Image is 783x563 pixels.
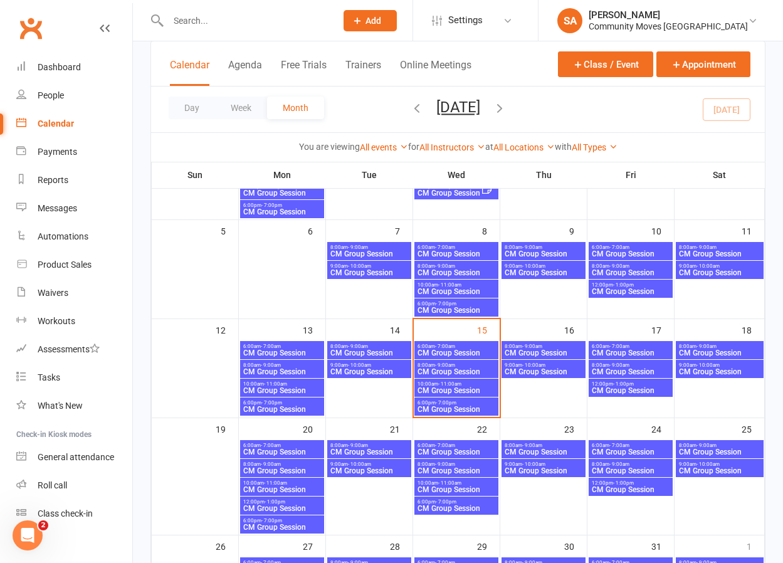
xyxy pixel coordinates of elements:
span: 8:00am [591,263,670,269]
div: 7 [395,220,413,241]
div: People [38,90,64,100]
div: Community Moves [GEOGRAPHIC_DATA] [589,21,748,32]
a: Waivers [16,279,132,307]
div: [PERSON_NAME] [589,9,748,21]
div: 13 [303,319,325,340]
span: CM Group Session [678,448,761,456]
button: Free Trials [281,59,327,86]
div: 22 [477,418,500,439]
div: 1 [747,535,764,556]
span: - 9:00am [348,344,368,349]
span: CM Group Session [591,467,670,475]
div: 11 [742,220,764,241]
div: 16 [564,319,587,340]
span: CM Group Session [678,368,761,376]
span: CM Group Session [417,288,496,295]
span: - 11:00am [438,480,461,486]
span: 10:00am [417,480,496,486]
a: Clubworx [15,13,46,44]
span: 8:00am [504,245,583,250]
span: CM Group Session [591,448,670,456]
div: Payments [38,147,77,157]
span: - 10:00am [348,362,371,368]
div: 10 [651,220,674,241]
a: Calendar [16,110,132,138]
span: CM Group Session [417,448,496,456]
span: - 9:00am [696,344,717,349]
span: CM Group Session [504,349,583,357]
div: SA [557,8,582,33]
a: What's New [16,392,132,420]
span: CM Group Session [591,269,670,276]
th: Thu [500,162,587,188]
div: Messages [38,203,77,213]
span: - 7:00am [261,443,281,448]
button: Week [215,97,267,119]
span: CM Group Session [243,406,322,413]
th: Tue [326,162,413,188]
span: - 10:00am [696,263,720,269]
span: CM Group Session [330,269,409,276]
div: 27 [303,535,325,556]
a: All Instructors [419,142,485,152]
span: - 7:00am [435,245,455,250]
div: Calendar [38,118,74,129]
a: Dashboard [16,53,132,82]
span: CM Group Session [243,505,322,512]
span: - 9:00am [696,245,717,250]
span: 6:00am [591,443,670,448]
span: CM Group Session [243,524,322,531]
span: - 9:00am [522,344,542,349]
div: 31 [651,535,674,556]
span: - 9:00am [435,362,455,368]
th: Mon [239,162,326,188]
span: 8:00am [417,461,496,467]
div: 29 [477,535,500,556]
span: - 11:00am [264,480,287,486]
th: Fri [587,162,675,188]
div: Reports [38,175,68,185]
span: 6:00pm [243,203,322,208]
span: 8:00am [417,263,496,269]
span: 6:00pm [243,400,322,406]
span: - 7:00pm [436,400,456,406]
span: - 7:00am [609,344,629,349]
span: 6:00am [591,245,670,250]
span: 9:00am [504,362,583,368]
span: - 7:00pm [261,400,282,406]
span: Settings [448,6,483,34]
th: Sun [152,162,239,188]
span: CM Group Session [330,368,409,376]
span: CM Group Session [243,208,322,216]
span: CM Group Session [417,269,496,276]
span: - 7:00pm [436,301,456,307]
span: 8:00am [591,362,670,368]
span: CM Group Session [417,349,496,357]
span: CM Group Session [243,189,322,197]
span: CM Group Session [243,467,322,475]
span: 10:00am [243,381,322,387]
span: CM Group Session [504,448,583,456]
span: - 7:00pm [261,203,282,208]
span: CM Group Session [591,486,670,493]
div: Product Sales [38,260,92,270]
div: 30 [564,535,587,556]
div: Workouts [38,316,75,326]
span: - 10:00am [696,362,720,368]
span: - 7:00am [435,344,455,349]
span: 6:00am [417,245,496,250]
span: CM Group Session [330,467,409,475]
button: Add [344,10,397,31]
span: - 1:00pm [613,381,634,387]
a: Product Sales [16,251,132,279]
span: - 10:00am [348,263,371,269]
span: CM Group Session [678,467,761,475]
span: - 9:00am [609,263,629,269]
div: 8 [482,220,500,241]
div: 9 [569,220,587,241]
div: 20 [303,418,325,439]
span: - 9:00am [609,362,629,368]
span: CM Group Session [330,349,409,357]
div: What's New [38,401,83,411]
div: Automations [38,231,88,241]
